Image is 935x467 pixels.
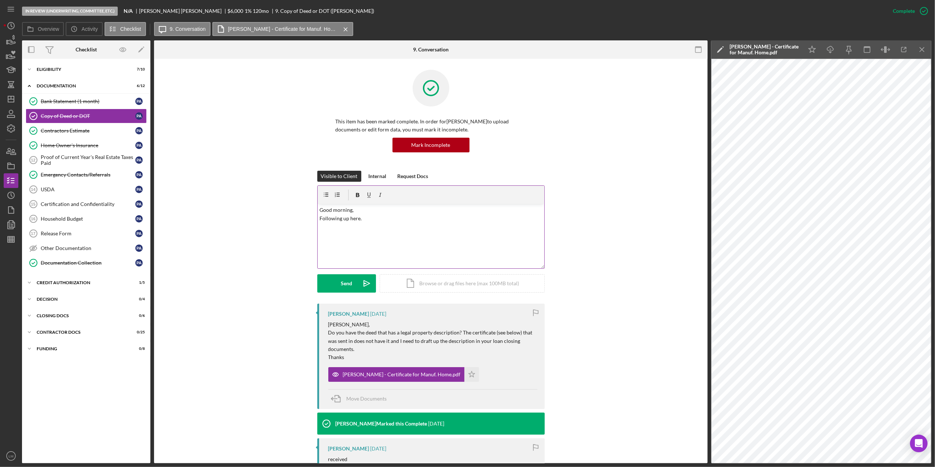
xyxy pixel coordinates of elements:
[369,171,387,182] div: Internal
[328,311,369,317] div: [PERSON_NAME]
[31,217,35,221] tspan: 16
[135,98,143,105] div: P A
[135,259,143,267] div: P A
[132,314,145,318] div: 0 / 6
[328,367,479,382] button: [PERSON_NAME] - Certificate for Manuf. Home.pdf
[41,128,135,134] div: Contractors Estimate
[22,22,64,36] button: Overview
[328,455,348,463] p: received
[41,231,135,236] div: Release Form
[135,156,143,164] div: P A
[135,230,143,237] div: P A
[132,330,145,334] div: 0 / 25
[275,8,374,14] div: 9. Copy of Deed or DOT ([PERSON_NAME])
[4,449,18,463] button: LM
[365,171,390,182] button: Internal
[135,171,143,178] div: P A
[41,113,135,119] div: Copy of Deed or DOT
[37,330,127,334] div: Contractor Docs
[37,84,127,88] div: Documentation
[135,245,143,252] div: P A
[26,153,147,167] a: 12Proof of Current Year's Real Estate Taxes PaidPA
[120,26,141,32] label: Checklist
[245,8,252,14] div: 1 %
[132,280,145,285] div: 1 / 5
[398,171,428,182] div: Request Docs
[319,206,542,222] p: Good morning, Following up here.
[37,314,127,318] div: CLOSING DOCS
[228,8,244,14] span: $6,000
[26,109,147,123] a: Copy of Deed or DOTPA
[341,274,352,293] div: Send
[8,454,13,458] text: LM
[38,26,59,32] label: Overview
[105,22,146,36] button: Checklist
[139,8,228,14] div: [PERSON_NAME] [PERSON_NAME]
[41,172,135,178] div: Emergency Contacts/Referrals
[336,421,427,427] div: [PERSON_NAME] Marked this Complete
[394,171,432,182] button: Request Docs
[41,98,135,104] div: Bank Statement (1 month)
[321,171,358,182] div: Visible to Client
[37,280,127,285] div: CREDIT AUTHORIZATION
[370,446,387,452] time: 2024-11-27 14:36
[41,187,135,192] div: USDA
[347,395,387,402] span: Move Documents
[26,94,147,109] a: Bank Statement (1 month)PA
[41,216,135,222] div: Household Budget
[336,117,526,134] p: This item has been marked complete. In order for [PERSON_NAME] to upload documents or edit form d...
[392,138,470,152] button: Mark Incomplete
[328,353,537,361] p: Thanks
[26,197,147,211] a: 15Certification and ConfidentialityPA
[328,390,394,408] button: Move Documents
[41,201,135,207] div: Certification and Confidentiality
[26,167,147,182] a: Emergency Contacts/ReferralsPA
[37,297,127,301] div: Decision
[66,22,102,36] button: Activity
[26,211,147,226] a: 16Household BudgetPA
[328,446,369,452] div: [PERSON_NAME]
[910,435,928,452] div: Open Intercom Messenger
[31,158,35,162] tspan: 12
[26,123,147,138] a: Contractors EstimatePA
[31,231,35,236] tspan: 17
[124,8,133,14] b: N/A
[135,127,143,134] div: P A
[135,215,143,222] div: P A
[135,112,143,120] div: P A
[893,4,915,18] div: Complete
[212,22,353,36] button: [PERSON_NAME] - Certificate for Manuf. Home.pdf
[81,26,98,32] label: Activity
[135,186,143,193] div: P A
[730,44,799,55] div: [PERSON_NAME] - Certificate for Manuf. Home.pdf
[26,138,147,153] a: Home Owner's InsurancePA
[412,138,450,152] div: Mark Incomplete
[135,142,143,149] div: P A
[37,347,127,351] div: Funding
[328,321,537,329] p: [PERSON_NAME],
[31,202,35,206] tspan: 15
[26,226,147,241] a: 17Release FormPA
[253,8,269,14] div: 120 mo
[135,200,143,208] div: P A
[317,171,361,182] button: Visible to Client
[26,241,147,256] a: Other DocumentationPA
[31,187,36,192] tspan: 14
[41,245,135,251] div: Other Documentation
[76,47,97,53] div: Checklist
[317,274,376,293] button: Send
[170,26,206,32] label: 9. Conversation
[132,297,145,301] div: 0 / 4
[228,26,338,32] label: [PERSON_NAME] - Certificate for Manuf. Home.pdf
[885,4,931,18] button: Complete
[41,154,135,166] div: Proof of Current Year's Real Estate Taxes Paid
[132,67,145,72] div: 7 / 10
[154,22,211,36] button: 9. Conversation
[132,347,145,351] div: 0 / 8
[41,142,135,148] div: Home Owner's Insurance
[132,84,145,88] div: 6 / 12
[343,372,461,377] div: [PERSON_NAME] - Certificate for Manuf. Home.pdf
[22,7,118,16] div: In Review (Underwriting, Committee, Etc.)
[428,421,445,427] time: 2024-11-27 14:36
[413,47,449,53] div: 9. Conversation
